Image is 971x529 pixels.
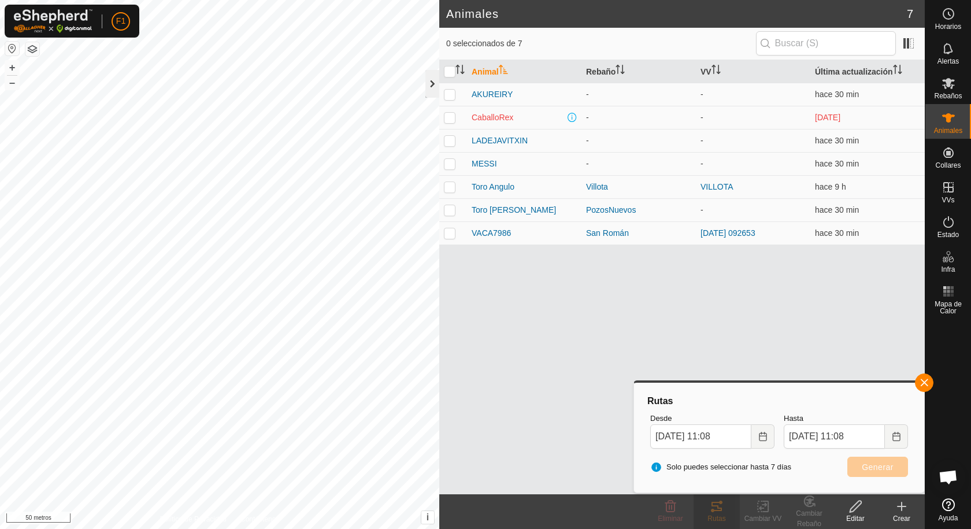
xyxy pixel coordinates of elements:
[472,159,497,168] font: MESSI
[942,196,954,204] font: VVs
[586,228,629,238] font: San Román
[815,228,859,238] span: 28 de septiembre de 2025, 10:37
[939,514,958,522] font: Ayuda
[499,66,508,76] p-sorticon: Activar para ordenar
[5,76,19,90] button: –
[937,57,959,65] font: Alertas
[701,136,703,145] font: -
[5,61,19,75] button: +
[701,90,703,99] font: -
[472,113,513,122] font: CaballoRex
[421,511,434,524] button: i
[815,136,859,145] font: hace 30 min
[586,113,589,122] font: -
[815,113,840,122] span: 23 de septiembre de 2025, 6:07
[931,460,966,494] div: Chat abierto
[472,228,511,238] font: VACA7986
[9,76,15,88] font: –
[5,42,19,56] button: Restablecer Mapa
[701,67,711,76] font: VV
[160,514,227,524] a: Política de Privacidad
[446,39,522,48] font: 0 seleccionados de 7
[701,205,703,214] font: -
[846,515,864,523] font: Editar
[893,515,910,523] font: Crear
[815,182,846,191] font: hace 9 h
[472,90,513,99] font: AKUREIRY
[586,205,636,214] font: PozosNuevos
[815,90,859,99] span: 28 de septiembre de 2025, 10:37
[427,512,429,522] font: i
[472,205,556,214] font: Toro [PERSON_NAME]
[455,66,465,76] p-sorticon: Activar para ordenar
[666,463,791,471] font: Solo puedes seleccionar hasta 7 días
[815,136,859,145] span: 28 de septiembre de 2025, 10:37
[647,396,673,406] font: Rutas
[240,514,279,524] a: Contáctenos
[751,424,774,449] button: Elija fecha
[116,16,125,25] font: F1
[862,463,894,472] font: Generar
[796,509,822,528] font: Cambiar Rebaño
[701,182,733,191] a: VILLOTA
[935,23,961,31] font: Horarios
[616,66,625,76] p-sorticon: Activar para ordenar
[907,8,913,20] font: 7
[446,8,499,20] font: Animales
[935,300,962,315] font: Mapa de Calor
[586,67,616,76] font: Rebaño
[586,159,589,168] font: -
[815,159,859,168] span: 28 de septiembre de 2025, 10:37
[934,92,962,100] font: Rebaños
[701,228,755,238] a: [DATE] 092653
[9,61,16,73] font: +
[472,136,528,145] font: LADEJAVITXIN
[25,42,39,56] button: Capas del Mapa
[711,66,721,76] p-sorticon: Activar para ordenar
[756,31,896,56] input: Buscar (S)
[935,161,961,169] font: Collares
[586,136,589,145] font: -
[925,494,971,526] a: Ayuda
[815,67,893,76] font: Última actualización
[472,182,514,191] font: Toro Angulo
[586,90,589,99] font: -
[784,414,803,423] font: Hasta
[160,515,227,523] font: Política de Privacidad
[815,159,859,168] font: hace 30 min
[815,205,859,214] span: 28 de septiembre de 2025, 10:37
[240,515,279,523] font: Contáctenos
[701,113,703,122] font: -
[744,515,782,523] font: Cambiar VV
[815,228,859,238] font: hace 30 min
[701,159,703,168] font: -
[815,113,840,122] font: [DATE]
[847,457,908,477] button: Generar
[650,414,672,423] font: Desde
[885,424,908,449] button: Elija fecha
[658,515,683,523] font: Eliminar
[893,66,902,76] p-sorticon: Activar para ordenar
[941,265,955,273] font: Infra
[14,9,92,33] img: Logotipo de Gallagher
[815,205,859,214] font: hace 30 min
[815,182,846,191] span: 28 de septiembre de 2025, 1:37
[586,182,608,191] font: Villota
[707,515,725,523] font: Rutas
[934,127,962,135] font: Animales
[815,90,859,99] font: hace 30 min
[937,231,959,239] font: Estado
[472,67,499,76] font: Animal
